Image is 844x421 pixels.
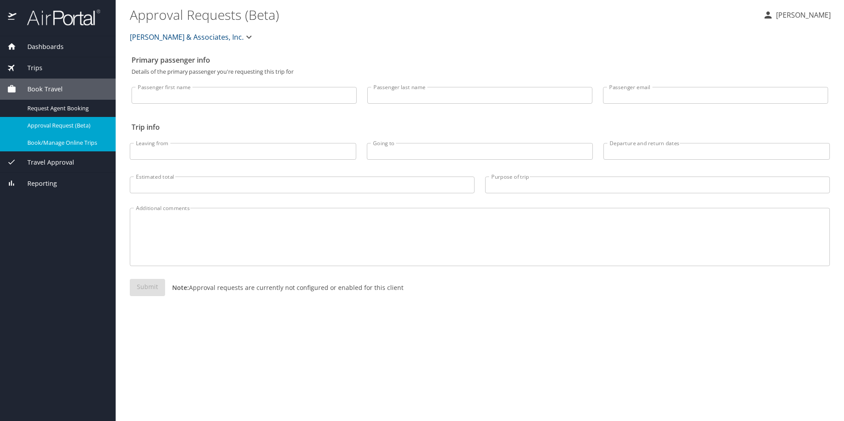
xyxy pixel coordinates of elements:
[27,104,105,113] span: Request Agent Booking
[8,9,17,26] img: icon-airportal.png
[759,7,834,23] button: [PERSON_NAME]
[27,121,105,130] span: Approval Request (Beta)
[165,283,403,292] p: Approval requests are currently not configured or enabled for this client
[16,63,42,73] span: Trips
[27,139,105,147] span: Book/Manage Online Trips
[16,84,63,94] span: Book Travel
[773,10,831,20] p: [PERSON_NAME]
[16,158,74,167] span: Travel Approval
[132,69,828,75] p: Details of the primary passenger you're requesting this trip for
[130,1,756,28] h1: Approval Requests (Beta)
[17,9,100,26] img: airportal-logo.png
[130,31,244,43] span: [PERSON_NAME] & Associates, Inc.
[16,42,64,52] span: Dashboards
[132,53,828,67] h2: Primary passenger info
[126,28,258,46] button: [PERSON_NAME] & Associates, Inc.
[172,283,189,292] strong: Note:
[16,179,57,188] span: Reporting
[132,120,828,134] h2: Trip info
